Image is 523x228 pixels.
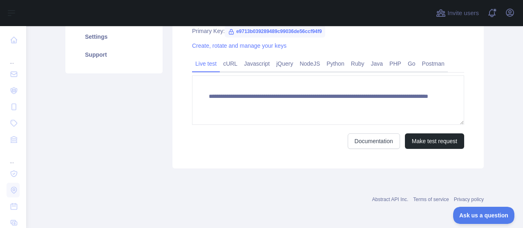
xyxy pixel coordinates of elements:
[454,197,484,202] a: Privacy policy
[413,197,449,202] a: Terms of service
[192,57,220,70] a: Live test
[241,57,273,70] a: Javascript
[192,27,464,35] div: Primary Key:
[348,133,400,149] a: Documentation
[405,57,419,70] a: Go
[368,57,387,70] a: Java
[434,7,481,20] button: Invite users
[419,57,448,70] a: Postman
[273,57,296,70] a: jQuery
[7,148,20,165] div: ...
[75,46,153,64] a: Support
[453,207,515,224] iframe: Toggle Customer Support
[192,42,286,49] a: Create, rotate and manage your keys
[220,57,241,70] a: cURL
[323,57,348,70] a: Python
[75,28,153,46] a: Settings
[386,57,405,70] a: PHP
[447,9,479,18] span: Invite users
[7,49,20,65] div: ...
[225,25,325,38] span: e9713b039289489c99036de56ccf94f9
[372,197,409,202] a: Abstract API Inc.
[296,57,323,70] a: NodeJS
[405,133,464,149] button: Make test request
[348,57,368,70] a: Ruby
